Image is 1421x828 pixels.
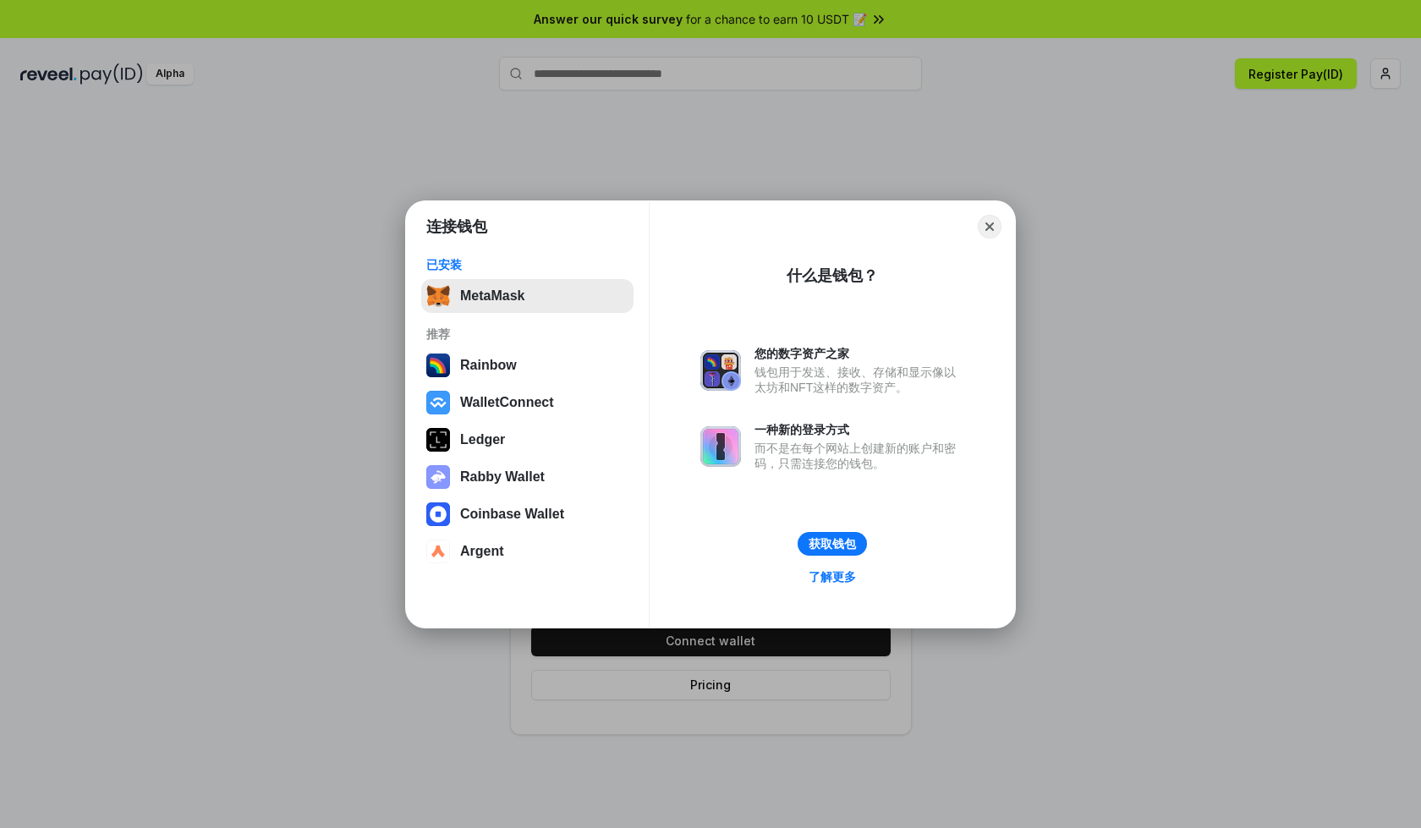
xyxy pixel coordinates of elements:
[754,422,964,437] div: 一种新的登录方式
[787,266,878,286] div: 什么是钱包？
[421,279,634,313] button: MetaMask
[460,507,564,522] div: Coinbase Wallet
[421,460,634,494] button: Rabby Wallet
[421,497,634,531] button: Coinbase Wallet
[421,386,634,419] button: WalletConnect
[426,540,450,563] img: svg+xml,%3Csvg%20width%3D%2228%22%20height%3D%2228%22%20viewBox%3D%220%200%2028%2028%22%20fill%3D...
[460,395,554,410] div: WalletConnect
[426,428,450,452] img: svg+xml,%3Csvg%20xmlns%3D%22http%3A%2F%2Fwww.w3.org%2F2000%2Fsvg%22%20width%3D%2228%22%20height%3...
[754,365,964,395] div: 钱包用于发送、接收、存储和显示像以太坊和NFT这样的数字资产。
[798,566,866,588] a: 了解更多
[700,426,741,467] img: svg+xml,%3Csvg%20xmlns%3D%22http%3A%2F%2Fwww.w3.org%2F2000%2Fsvg%22%20fill%3D%22none%22%20viewBox...
[421,423,634,457] button: Ledger
[809,569,856,584] div: 了解更多
[460,544,504,559] div: Argent
[426,391,450,414] img: svg+xml,%3Csvg%20width%3D%2228%22%20height%3D%2228%22%20viewBox%3D%220%200%2028%2028%22%20fill%3D...
[460,432,505,447] div: Ledger
[460,288,524,304] div: MetaMask
[426,257,628,272] div: 已安装
[978,215,1001,239] button: Close
[754,441,964,471] div: 而不是在每个网站上创建新的账户和密码，只需连接您的钱包。
[426,354,450,377] img: svg+xml,%3Csvg%20width%3D%22120%22%20height%3D%22120%22%20viewBox%3D%220%200%20120%20120%22%20fil...
[700,350,741,391] img: svg+xml,%3Csvg%20xmlns%3D%22http%3A%2F%2Fwww.w3.org%2F2000%2Fsvg%22%20fill%3D%22none%22%20viewBox...
[426,217,487,237] h1: 连接钱包
[460,469,545,485] div: Rabby Wallet
[426,326,628,342] div: 推荐
[798,532,867,556] button: 获取钱包
[426,284,450,308] img: svg+xml,%3Csvg%20fill%3D%22none%22%20height%3D%2233%22%20viewBox%3D%220%200%2035%2033%22%20width%...
[426,465,450,489] img: svg+xml,%3Csvg%20xmlns%3D%22http%3A%2F%2Fwww.w3.org%2F2000%2Fsvg%22%20fill%3D%22none%22%20viewBox...
[809,536,856,551] div: 获取钱包
[421,535,634,568] button: Argent
[460,358,517,373] div: Rainbow
[426,502,450,526] img: svg+xml,%3Csvg%20width%3D%2228%22%20height%3D%2228%22%20viewBox%3D%220%200%2028%2028%22%20fill%3D...
[421,348,634,382] button: Rainbow
[754,346,964,361] div: 您的数字资产之家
